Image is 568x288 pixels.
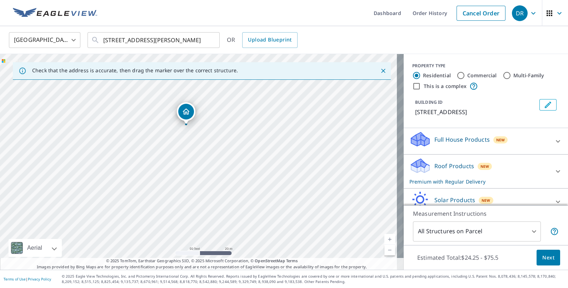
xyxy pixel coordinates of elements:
span: New [480,163,489,169]
p: Premium with Regular Delivery [409,178,549,185]
a: Terms of Use [4,277,26,282]
a: Privacy Policy [28,277,51,282]
div: Dropped pin, building 1, Residential property, 13405 Eagle Run Dr Omaha, NE 68164 [177,102,195,125]
a: Upload Blueprint [242,32,297,48]
label: Multi-Family [513,72,544,79]
input: Search by address or latitude-longitude [103,30,205,50]
span: © 2025 TomTom, Earthstar Geographics SIO, © 2025 Microsoft Corporation, © [106,258,298,264]
div: DR [512,5,528,21]
label: Residential [423,72,451,79]
span: Your report will include each building or structure inside the parcel boundary. In some cases, du... [550,227,559,236]
label: This is a complex [424,83,467,90]
p: BUILDING ID [415,99,443,105]
p: Measurement Instructions [413,209,559,218]
div: Aerial [25,239,44,257]
p: © 2025 Eagle View Technologies, Inc. and Pictometry International Corp. All Rights Reserved. Repo... [62,274,564,284]
div: All Structures on Parcel [413,221,541,241]
p: Full House Products [434,135,490,144]
a: Cancel Order [457,6,505,21]
img: EV Logo [13,8,97,19]
span: Upload Blueprint [248,35,292,44]
div: Roof ProductsNewPremium with Regular Delivery [409,157,562,185]
div: Aerial [9,239,62,257]
button: Close [379,66,388,75]
button: Edit building 1 [539,99,557,111]
div: Full House ProductsNew [409,131,562,151]
span: New [482,197,490,203]
p: Solar Products [434,196,475,204]
a: OpenStreetMap [255,258,285,263]
p: | [4,277,51,281]
span: Next [542,253,554,262]
span: New [496,137,505,143]
a: Terms [286,258,298,263]
label: Commercial [467,72,497,79]
p: [STREET_ADDRESS] [415,108,537,116]
p: Roof Products [434,162,474,170]
div: OR [227,32,298,48]
a: Current Level 19, Zoom In [384,234,395,245]
div: PROPERTY TYPE [412,63,559,69]
button: Next [537,250,560,266]
a: Current Level 19, Zoom Out [384,245,395,255]
p: Check that the address is accurate, then drag the marker over the correct structure. [32,67,238,74]
div: Solar ProductsNew [409,191,562,212]
div: [GEOGRAPHIC_DATA] [9,30,80,50]
p: Estimated Total: $24.25 - $75.5 [412,250,504,265]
